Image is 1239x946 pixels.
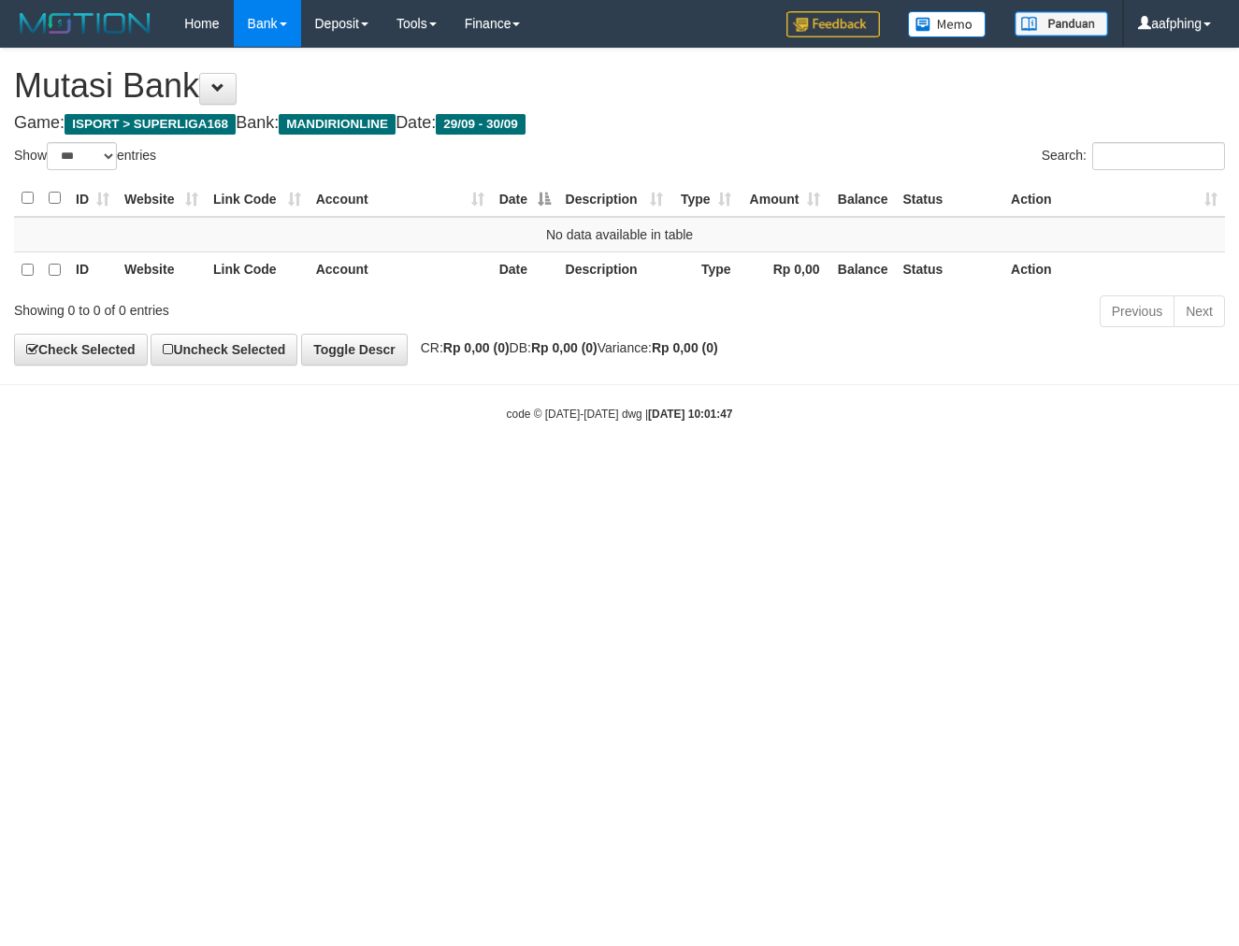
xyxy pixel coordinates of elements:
a: Previous [1100,295,1174,327]
strong: Rp 0,00 (0) [652,340,718,355]
strong: Rp 0,00 (0) [443,340,510,355]
th: Date: activate to sort column descending [492,180,558,217]
input: Search: [1092,142,1225,170]
label: Search: [1042,142,1225,170]
th: Link Code [206,251,309,288]
th: Link Code: activate to sort column ascending [206,180,309,217]
span: ISPORT > SUPERLIGA168 [65,114,236,135]
img: Feedback.jpg [786,11,880,37]
th: Balance [828,180,896,217]
th: Account: activate to sort column ascending [309,180,492,217]
th: ID [68,251,117,288]
a: Toggle Descr [301,334,408,365]
th: ID: activate to sort column ascending [68,180,117,217]
div: Showing 0 to 0 of 0 entries [14,294,502,320]
h4: Game: Bank: Date: [14,114,1225,133]
h1: Mutasi Bank [14,67,1225,105]
th: Website: activate to sort column ascending [117,180,206,217]
a: Next [1174,295,1225,327]
td: No data available in table [14,217,1225,252]
span: CR: DB: Variance: [411,340,718,355]
small: code © [DATE]-[DATE] dwg | [507,408,733,421]
label: Show entries [14,142,156,170]
th: Action [1003,251,1225,288]
th: Type [670,251,739,288]
strong: Rp 0,00 (0) [531,340,598,355]
a: Check Selected [14,334,148,365]
th: Status [895,180,1003,217]
th: Balance [828,251,896,288]
span: 29/09 - 30/09 [436,114,526,135]
img: panduan.png [1015,11,1108,36]
th: Description: activate to sort column ascending [558,180,670,217]
th: Website [117,251,206,288]
strong: [DATE] 10:01:47 [648,408,732,421]
th: Type: activate to sort column ascending [670,180,739,217]
span: MANDIRIONLINE [279,114,396,135]
th: Account [309,251,492,288]
img: MOTION_logo.png [14,9,156,37]
th: Status [895,251,1003,288]
img: Button%20Memo.svg [908,11,987,37]
th: Action: activate to sort column ascending [1003,180,1225,217]
a: Uncheck Selected [151,334,297,365]
select: Showentries [47,142,117,170]
th: Rp 0,00 [739,251,828,288]
th: Amount: activate to sort column ascending [739,180,828,217]
th: Description [558,251,670,288]
th: Date [492,251,558,288]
